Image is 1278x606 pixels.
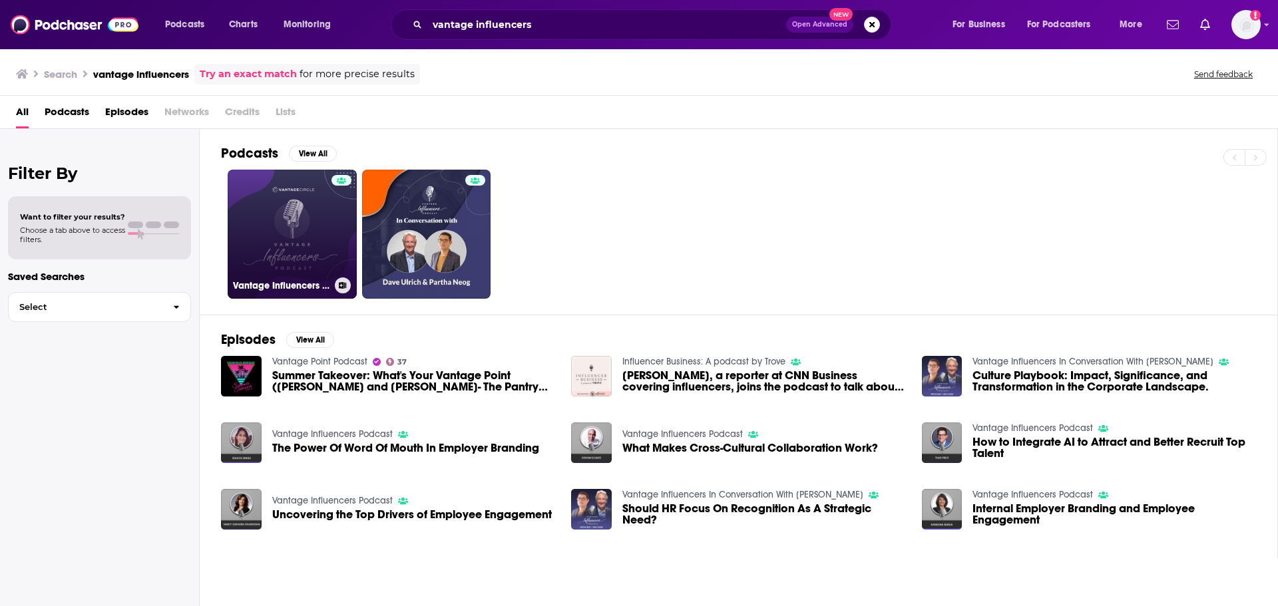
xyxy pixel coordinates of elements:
img: Should HR Focus On Recognition As A Strategic Need? [571,489,612,530]
a: EpisodesView All [221,331,334,348]
svg: Add a profile image [1250,10,1261,21]
button: open menu [1018,14,1110,35]
a: Vantage Influencers In Conversation With Dave Ulrich [972,356,1213,367]
span: [PERSON_NAME], a reporter at CNN Business covering influencers, joins the podcast to talk about e... [622,370,906,392]
button: open menu [1110,14,1159,35]
a: How to Integrate AI to Attract and Better Recruit Top Talent [972,436,1256,459]
span: Charts [229,15,258,34]
button: View All [289,146,337,162]
span: Select [9,303,162,311]
a: Show notifications dropdown [1162,13,1184,36]
button: Show profile menu [1231,10,1261,39]
a: Podcasts [45,101,89,128]
a: The Power Of Word Of Mouth In Employer Branding [272,442,539,454]
h3: vantage influencers [93,68,189,80]
span: Open Advanced [792,21,847,28]
h2: Podcasts [221,145,278,162]
a: All [16,101,29,128]
h3: Search [44,68,77,80]
span: Lists [276,101,296,128]
a: Culture Playbook: Impact, Significance, and Transformation in the Corporate Landscape. [972,370,1256,392]
span: Summer Takeover: What's Your Vantage Point ([PERSON_NAME] and [PERSON_NAME]- The Pantry Podcast) ... [272,370,556,392]
button: Select [8,292,191,322]
input: Search podcasts, credits, & more... [427,14,786,35]
span: Choose a tab above to access filters. [20,226,125,244]
span: for more precise results [300,67,415,82]
a: 37 [386,358,407,366]
a: What Makes Cross-Cultural Collaboration Work? [622,442,878,454]
img: Internal Employer Branding and Employee Engagement [922,489,962,530]
span: Credits [225,101,260,128]
h2: Filter By [8,164,191,183]
a: Vantage Point Podcast [272,356,367,367]
a: Show notifications dropdown [1195,13,1215,36]
span: Logged in as shannnon_white [1231,10,1261,39]
img: Podchaser - Follow, Share and Rate Podcasts [11,12,138,37]
button: View All [286,332,334,348]
img: Summer Takeover: What's Your Vantage Point (Shea and Michelle Watson- The Pantry Podcast) Silver ... [221,356,262,396]
a: PodcastsView All [221,145,337,162]
a: Charts [220,14,266,35]
a: Vantage Influencers Podcast [272,428,393,440]
a: Vantage Influencers Podcast [272,495,393,506]
img: User Profile [1231,10,1261,39]
span: Monitoring [284,15,331,34]
p: Saved Searches [8,270,191,283]
a: Internal Employer Branding and Employee Engagement [972,503,1256,526]
img: Kaya Yurieff, a reporter at CNN Business covering influencers, joins the podcast to talk about ev... [571,356,612,396]
h3: Vantage Influencers Podcast [233,280,329,291]
img: The Power Of Word Of Mouth In Employer Branding [221,422,262,463]
a: Episodes [105,101,148,128]
span: Want to filter your results? [20,212,125,222]
img: Uncovering the Top Drivers of Employee Engagement [221,489,262,530]
a: Should HR Focus On Recognition As A Strategic Need? [622,503,906,526]
img: Culture Playbook: Impact, Significance, and Transformation in the Corporate Landscape. [922,356,962,396]
span: More [1120,15,1142,34]
span: Networks [164,101,209,128]
a: Uncovering the Top Drivers of Employee Engagement [272,509,552,520]
span: For Business [953,15,1005,34]
a: Summer Takeover: What's Your Vantage Point (Shea and Michelle Watson- The Pantry Podcast) Silver ... [272,370,556,392]
span: New [829,8,853,21]
a: Vantage Influencers Podcast [972,489,1093,500]
span: 37 [397,359,407,365]
button: open menu [156,14,222,35]
img: What Makes Cross-Cultural Collaboration Work? [571,422,612,463]
a: Vantage Influencers In Conversation With Dave Ulrich [622,489,863,500]
a: Vantage Influencers Podcast [622,428,743,440]
div: Search podcasts, credits, & more... [403,9,904,40]
span: Podcasts [165,15,204,34]
img: How to Integrate AI to Attract and Better Recruit Top Talent [922,422,962,463]
a: Vantage Influencers Podcast [972,422,1093,434]
button: Open AdvancedNew [786,17,853,33]
h2: Episodes [221,331,276,348]
a: Influencer Business: A podcast by Trove [622,356,785,367]
button: open menu [943,14,1022,35]
button: open menu [274,14,348,35]
a: Vantage Influencers Podcast [228,170,357,299]
a: Try an exact match [200,67,297,82]
span: For Podcasters [1027,15,1091,34]
button: Send feedback [1190,69,1257,80]
a: Kaya Yurieff, a reporter at CNN Business covering influencers, joins the podcast to talk about ev... [622,370,906,392]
